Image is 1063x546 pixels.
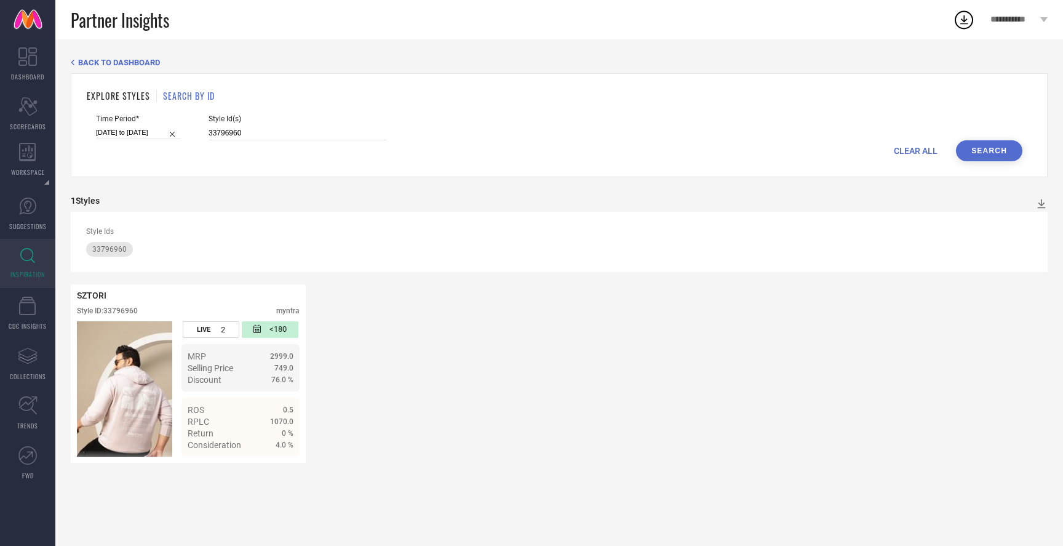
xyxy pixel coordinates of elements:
div: 1 Styles [71,196,100,206]
span: 0.5 [283,406,293,414]
span: Partner Insights [71,7,169,33]
span: CDC INSIGHTS [9,321,47,331]
div: Back TO Dashboard [71,58,1048,67]
span: Time Period* [96,114,181,123]
div: Open download list [953,9,975,31]
div: Number of days the style has been live on the platform [183,321,239,338]
span: Selling Price [188,363,233,373]
span: INSPIRATION [10,270,45,279]
span: <180 [269,324,287,335]
span: ROS [188,405,204,415]
input: Enter comma separated style ids e.g. 12345, 67890 [209,126,387,140]
span: COLLECTIONS [10,372,46,381]
span: LIVE [197,326,210,334]
span: Discount [188,375,221,385]
span: SZTORI [77,291,106,300]
a: Details [253,462,293,472]
span: SCORECARDS [10,122,46,131]
button: Search [956,140,1022,161]
span: TRENDS [17,421,38,430]
span: CLEAR ALL [894,146,938,156]
span: 4.0 % [276,441,293,449]
div: myntra [276,307,300,315]
span: BACK TO DASHBOARD [78,58,160,67]
input: Select time period [96,126,181,139]
span: 2 [221,325,225,334]
span: RPLC [188,417,209,427]
div: Style Ids [86,227,1032,236]
span: FWD [22,471,34,480]
h1: EXPLORE STYLES [87,89,150,102]
span: Consideration [188,440,241,450]
img: Style preview image [77,321,172,457]
span: Style Id(s) [209,114,387,123]
span: 0 % [282,429,293,438]
span: WORKSPACE [11,167,45,177]
span: 749.0 [274,364,293,372]
span: 2999.0 [270,352,293,361]
span: SUGGESTIONS [9,222,47,231]
div: Number of days since the style was first listed on the platform [242,321,298,338]
span: 1070.0 [270,417,293,426]
span: Details [266,462,293,472]
span: Return [188,428,213,438]
span: 33796960 [92,245,127,254]
span: 76.0 % [271,375,293,384]
span: DASHBOARD [11,72,44,81]
h1: SEARCH BY ID [163,89,215,102]
span: MRP [188,351,206,361]
div: Click to view image [77,321,172,457]
div: Style ID: 33796960 [77,307,138,315]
